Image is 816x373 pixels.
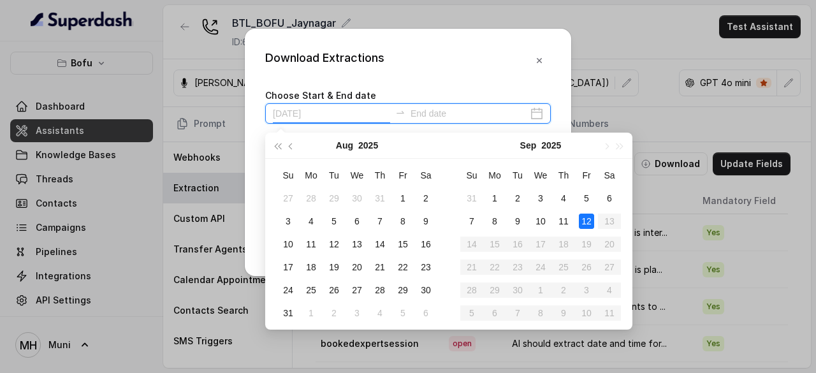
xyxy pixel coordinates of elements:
td: 2025-09-06 [414,302,437,325]
div: 6 [349,214,365,229]
div: 8 [487,214,502,229]
div: 9 [510,214,525,229]
div: 12 [579,214,594,229]
div: 2 [510,191,525,206]
td: 2025-08-08 [391,210,414,233]
div: 28 [303,191,319,206]
td: 2025-09-06 [598,187,621,210]
div: 28 [372,282,388,298]
td: 2025-09-02 [506,187,529,210]
td: 2025-08-25 [300,279,323,302]
td: 2025-09-04 [368,302,391,325]
td: 2025-09-03 [529,187,552,210]
div: 11 [303,237,319,252]
th: Th [552,164,575,187]
td: 2025-07-27 [277,187,300,210]
td: 2025-08-02 [414,187,437,210]
th: Th [368,164,391,187]
td: 2025-08-04 [300,210,323,233]
th: Mo [483,164,506,187]
div: 2 [326,305,342,321]
span: swap-right [395,107,405,117]
th: Tu [323,164,346,187]
td: 2025-08-29 [391,279,414,302]
td: 2025-07-30 [346,187,368,210]
div: 31 [372,191,388,206]
th: Fr [575,164,598,187]
th: Tu [506,164,529,187]
div: 14 [372,237,388,252]
td: 2025-07-29 [323,187,346,210]
input: End date [411,106,528,121]
div: 6 [602,191,617,206]
div: 7 [464,214,479,229]
td: 2025-08-28 [368,279,391,302]
div: 9 [418,214,433,229]
div: 31 [280,305,296,321]
td: 2025-09-08 [483,210,506,233]
div: 30 [349,191,365,206]
td: 2025-08-18 [300,256,323,279]
span: to [395,107,405,117]
td: 2025-08-03 [277,210,300,233]
th: We [529,164,552,187]
div: 20 [349,260,365,275]
div: 29 [395,282,411,298]
div: 22 [395,260,411,275]
td: 2025-08-19 [323,256,346,279]
td: 2025-08-06 [346,210,368,233]
div: 5 [395,305,411,321]
td: 2025-08-07 [368,210,391,233]
td: 2025-07-28 [300,187,323,210]
td: 2025-08-15 [391,233,414,256]
td: 2025-08-20 [346,256,368,279]
th: Fr [391,164,414,187]
div: 23 [418,260,433,275]
td: 2025-07-31 [368,187,391,210]
button: 2025 [358,133,378,158]
div: 31 [464,191,479,206]
div: 7 [372,214,388,229]
div: 2 [418,191,433,206]
div: 13 [349,237,365,252]
td: 2025-08-10 [277,233,300,256]
div: 6 [418,305,433,321]
div: 3 [533,191,548,206]
td: 2025-08-31 [277,302,300,325]
div: 25 [303,282,319,298]
td: 2025-08-22 [391,256,414,279]
td: 2025-08-31 [460,187,483,210]
div: 3 [280,214,296,229]
div: 27 [349,282,365,298]
th: Mo [300,164,323,187]
div: 30 [418,282,433,298]
td: 2025-09-12 [575,210,598,233]
th: Sa [598,164,621,187]
td: 2025-08-16 [414,233,437,256]
td: 2025-09-07 [460,210,483,233]
td: 2025-09-02 [323,302,346,325]
div: 5 [579,191,594,206]
td: 2025-08-30 [414,279,437,302]
div: 29 [326,191,342,206]
td: 2025-09-04 [552,187,575,210]
td: 2025-08-09 [414,210,437,233]
td: 2025-09-10 [529,210,552,233]
td: 2025-09-01 [300,302,323,325]
td: 2025-08-01 [391,187,414,210]
td: 2025-08-21 [368,256,391,279]
td: 2025-08-11 [300,233,323,256]
div: 8 [395,214,411,229]
th: We [346,164,368,187]
td: 2025-08-05 [323,210,346,233]
div: 4 [303,214,319,229]
label: Choose Start & End date [265,90,376,101]
div: 5 [326,214,342,229]
div: 16 [418,237,433,252]
td: 2025-09-03 [346,302,368,325]
div: 24 [280,282,296,298]
div: 27 [280,191,296,206]
th: Su [460,164,483,187]
th: Sa [414,164,437,187]
td: 2025-08-13 [346,233,368,256]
